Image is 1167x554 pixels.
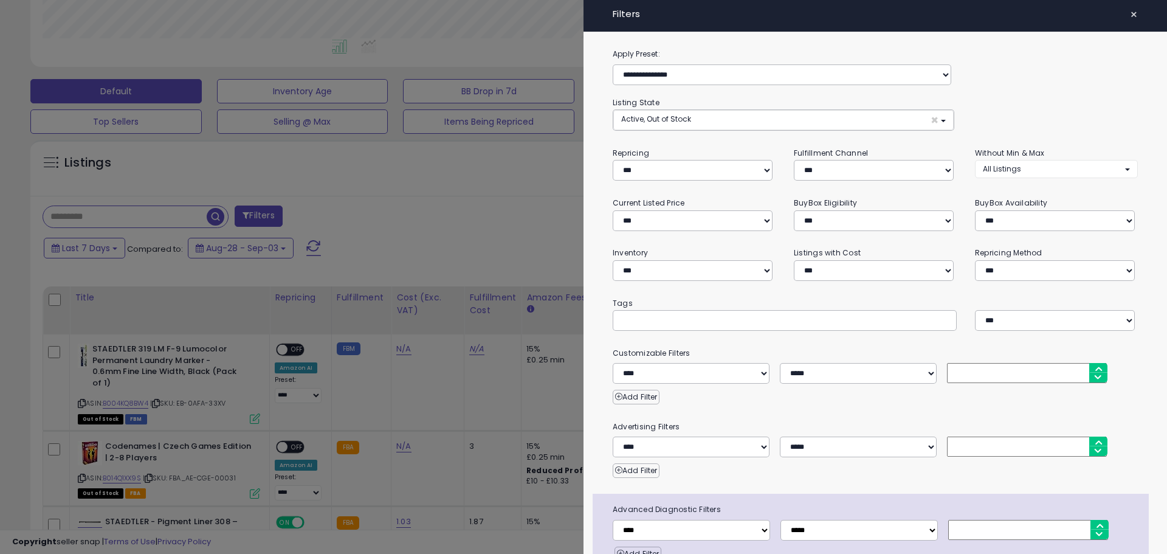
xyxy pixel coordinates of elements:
[975,248,1042,258] small: Repricing Method
[931,114,938,126] span: ×
[975,160,1138,178] button: All Listings
[794,248,861,258] small: Listings with Cost
[975,198,1047,208] small: BuyBox Availability
[604,503,1149,516] span: Advanced Diagnostic Filters
[1125,6,1143,23] button: ×
[604,297,1147,310] small: Tags
[604,347,1147,360] small: Customizable Filters
[621,114,691,124] span: Active, Out of Stock
[613,97,659,108] small: Listing State
[613,463,659,478] button: Add Filter
[794,148,868,158] small: Fulfillment Channel
[794,198,857,208] small: BuyBox Eligibility
[604,47,1147,61] label: Apply Preset:
[1130,6,1138,23] span: ×
[604,420,1147,434] small: Advertising Filters
[975,148,1045,158] small: Without Min & Max
[613,9,1138,19] h4: Filters
[613,148,649,158] small: Repricing
[983,164,1021,174] span: All Listings
[613,110,954,130] button: Active, Out of Stock ×
[613,198,684,208] small: Current Listed Price
[613,390,659,404] button: Add Filter
[613,248,648,258] small: Inventory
